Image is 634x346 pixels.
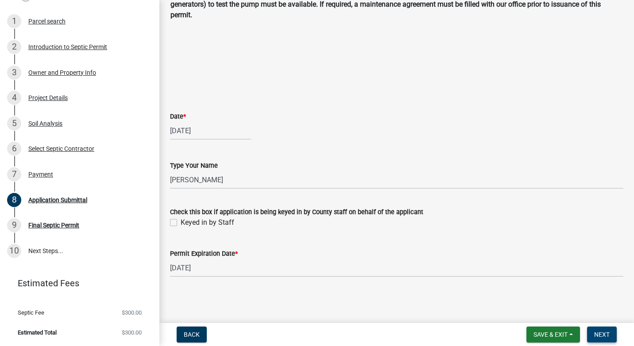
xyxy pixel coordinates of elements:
[7,193,21,207] div: 8
[18,310,44,315] span: Septic Fee
[7,274,145,292] a: Estimated Fees
[533,331,568,338] span: Save & Exit
[28,197,87,203] div: Application Submittal
[526,327,580,342] button: Save & Exit
[170,209,423,215] label: Check this box if application is being keyed in by County staff on behalf of the applicant
[28,44,107,50] div: Introduction to Septic Permit
[28,171,53,177] div: Payment
[28,18,66,24] div: Parcel search
[170,114,186,120] label: Date
[594,331,610,338] span: Next
[7,65,21,80] div: 3
[170,122,251,140] input: mm/dd/yyyy
[7,40,21,54] div: 2
[7,91,21,105] div: 4
[28,222,79,228] div: Final Septic Permit
[7,244,21,258] div: 10
[184,331,200,338] span: Back
[177,327,207,342] button: Back
[122,330,142,335] span: $300.00
[28,120,62,127] div: Soil Analysis
[28,95,68,101] div: Project Details
[122,310,142,315] span: $300.00
[7,14,21,28] div: 1
[7,142,21,156] div: 6
[28,146,94,152] div: Select Septic Contractor
[7,167,21,181] div: 7
[170,251,238,257] label: Permit Expiration Date
[170,163,218,169] label: Type Your Name
[18,330,57,335] span: Estimated Total
[587,327,617,342] button: Next
[7,116,21,131] div: 5
[7,218,21,232] div: 9
[28,69,96,76] div: Owner and Property Info
[181,217,234,228] label: Keyed in by Staff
